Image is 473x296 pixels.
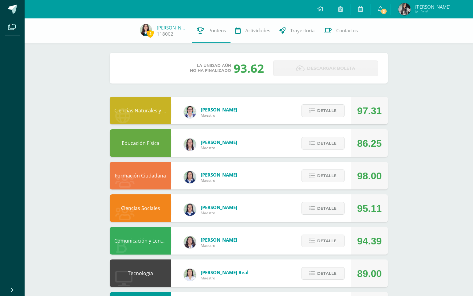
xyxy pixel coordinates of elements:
span: [PERSON_NAME] [201,204,237,210]
a: Contactos [319,18,362,43]
span: Detalle [317,138,337,149]
img: 7f3683f90626f244ba2c27139dbb4749.png [184,106,196,118]
span: Actividades [245,27,270,34]
a: [PERSON_NAME] [157,25,187,31]
img: bf52aeb6cdbe2eea5b21ae620aebd9ca.png [184,236,196,248]
div: 94.39 [357,227,382,255]
button: Detalle [302,104,345,117]
span: La unidad aún no ha finalizado [190,63,231,73]
button: Detalle [302,137,345,150]
span: Mi Perfil [415,9,451,14]
span: [PERSON_NAME] [201,107,237,113]
div: Comunicación y Lenguaje L1 [110,227,171,255]
div: 86.25 [357,130,382,157]
img: be86f1430f5fbfb0078a79d329e704bb.png [184,269,196,281]
span: [PERSON_NAME] [415,4,451,10]
span: 3 [380,8,387,15]
span: 2 [147,30,154,37]
span: Detalle [317,235,337,247]
img: 0720b70caab395a5f554da48e8831271.png [184,171,196,183]
a: Punteos [192,18,231,43]
span: Descargar boleta [307,61,355,76]
span: Detalle [317,268,337,279]
span: Detalle [317,170,337,181]
img: 0720b70caab395a5f554da48e8831271.png [184,204,196,216]
img: fc1d7358278b5ecfd922354b5b0256cd.png [398,3,411,15]
button: Detalle [302,267,345,280]
img: 9aa447c55acb061d7cdb42fb2d8f8d41.png [140,24,152,36]
img: f77eda19ab9d4901e6803b4611072024.png [184,138,196,151]
div: Ciencias Sociales [110,194,171,222]
span: Maestro [201,210,237,216]
span: Detalle [317,105,337,116]
div: Tecnología [110,259,171,287]
div: 97.31 [357,97,382,125]
span: Maestro [201,275,249,281]
span: Punteos [208,27,226,34]
button: Detalle [302,202,345,215]
a: Actividades [231,18,275,43]
span: Contactos [336,27,358,34]
span: Trayectoria [290,27,315,34]
div: Formación Ciudadana [110,162,171,189]
div: Educación Física [110,129,171,157]
div: 89.00 [357,260,382,287]
span: Maestro [201,113,237,118]
span: [PERSON_NAME] Real [201,269,249,275]
div: 93.62 [234,60,264,76]
a: 118002 [157,31,173,37]
span: [PERSON_NAME] [201,237,237,243]
div: 98.00 [357,162,382,190]
span: [PERSON_NAME] [201,172,237,178]
div: Ciencias Naturales y Tecnología [110,97,171,124]
span: Maestro [201,243,237,248]
a: Trayectoria [275,18,319,43]
button: Detalle [302,169,345,182]
span: Detalle [317,203,337,214]
span: [PERSON_NAME] [201,139,237,145]
button: Detalle [302,235,345,247]
span: Maestro [201,178,237,183]
div: 95.11 [357,195,382,222]
span: Maestro [201,145,237,150]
